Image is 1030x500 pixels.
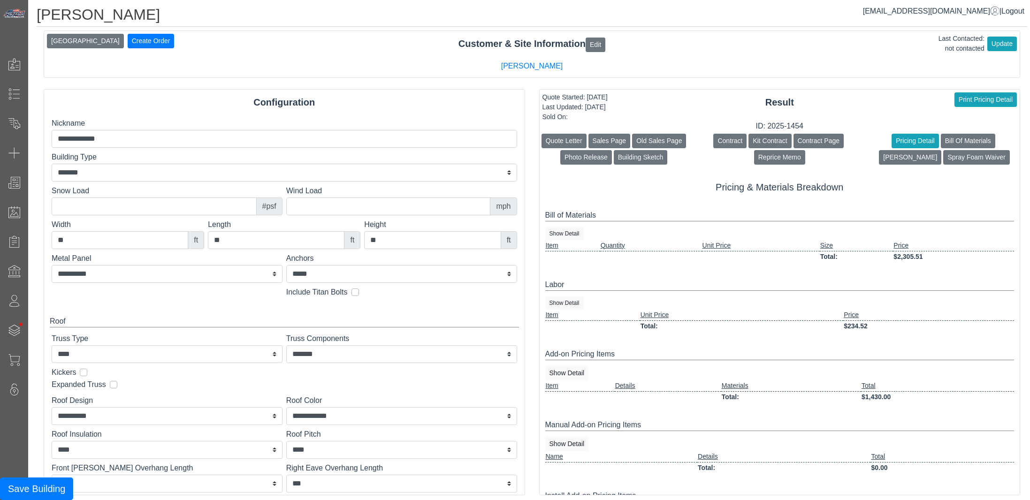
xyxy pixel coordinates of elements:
label: Wind Load [286,185,517,197]
button: Building Sketch [614,150,668,165]
button: Create Order [128,34,175,48]
label: Height [364,219,517,230]
div: mph [490,197,517,215]
div: Roof [50,316,519,327]
label: Front [PERSON_NAME] Overhang Length [52,462,282,474]
label: Length [208,219,360,230]
td: Total [861,380,1014,392]
button: Spray Foam Waiver [943,150,1009,165]
td: Quantity [600,240,702,251]
label: Snow Load [52,185,282,197]
td: Total: [697,462,870,473]
a: [PERSON_NAME] [501,62,563,70]
div: ft [344,231,360,249]
label: Truss Components [286,333,517,344]
button: Show Detail [545,227,584,240]
div: Quote Started: [DATE] [542,92,608,102]
div: Configuration [44,95,525,109]
td: $2,305.51 [893,251,1014,262]
img: Metals Direct Inc Logo [3,8,26,19]
label: Expanded Truss [52,379,106,390]
button: Contract [713,134,747,148]
td: Unit Price [702,240,820,251]
td: Item [545,310,640,321]
a: [EMAIL_ADDRESS][DOMAIN_NAME] [863,7,999,15]
label: Include Titan Bolts [286,287,348,298]
button: Sales Page [588,134,631,148]
label: Truss Type [52,333,282,344]
td: Price [843,310,1014,321]
h1: [PERSON_NAME] [37,6,1027,27]
label: Metal Panel [52,253,282,264]
label: Anchors [286,253,517,264]
h5: Pricing & Materials Breakdown [545,182,1015,193]
div: ID: 2025-1454 [540,121,1020,132]
td: Total: [640,320,844,332]
label: Roof Pitch [286,429,517,440]
div: Labor [545,279,1015,291]
td: Details [697,451,870,462]
div: Last Contacted: not contacted [938,34,984,53]
span: Logout [1001,7,1024,15]
button: Print Pricing Detail [954,92,1017,107]
button: Edit [586,38,605,52]
label: Roof Design [52,395,282,406]
div: | [863,6,1024,17]
button: Update [987,37,1017,51]
td: Total: [820,251,893,262]
label: Roof Insulation [52,429,282,440]
td: Name [545,451,698,462]
button: Bill Of Materials [941,134,995,148]
label: Right Eave Overhang Length [286,462,517,474]
button: Reprice Memo [754,150,805,165]
td: Price [893,240,1014,251]
label: Kickers [52,367,76,378]
button: Show Detail [545,366,589,380]
td: $1,430.00 [861,391,1014,402]
td: $234.52 [843,320,1014,332]
label: Width [52,219,204,230]
div: Manual Add-on Pricing Items [545,419,1015,431]
td: Materials [721,380,861,392]
td: Unit Price [640,310,844,321]
td: Details [615,380,721,392]
td: Total: [721,391,861,402]
div: Sold On: [542,112,608,122]
td: Item [545,380,615,392]
td: $0.00 [870,462,1014,473]
div: Bill of Materials [545,210,1015,221]
button: Kit Contract [748,134,791,148]
button: Show Detail [545,296,584,310]
label: Roof Color [286,395,517,406]
label: Building Type [52,152,517,163]
label: Nickname [52,118,517,129]
button: [PERSON_NAME] [879,150,941,165]
div: ft [501,231,517,249]
div: Customer & Site Information [44,37,1020,52]
div: #psf [256,197,282,215]
span: • [9,309,33,340]
button: [GEOGRAPHIC_DATA] [47,34,124,48]
button: Contract Page [793,134,844,148]
button: Pricing Detail [892,134,938,148]
div: Last Updated: [DATE] [542,102,608,112]
td: Total [870,451,1014,462]
button: Old Sales Page [632,134,686,148]
div: Result [540,95,1020,109]
td: Size [820,240,893,251]
div: Add-on Pricing Items [545,348,1015,360]
button: Photo Release [560,150,612,165]
button: Quote Letter [542,134,587,148]
div: ft [188,231,204,249]
button: Show Detail [545,437,589,451]
td: Item [545,240,600,251]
